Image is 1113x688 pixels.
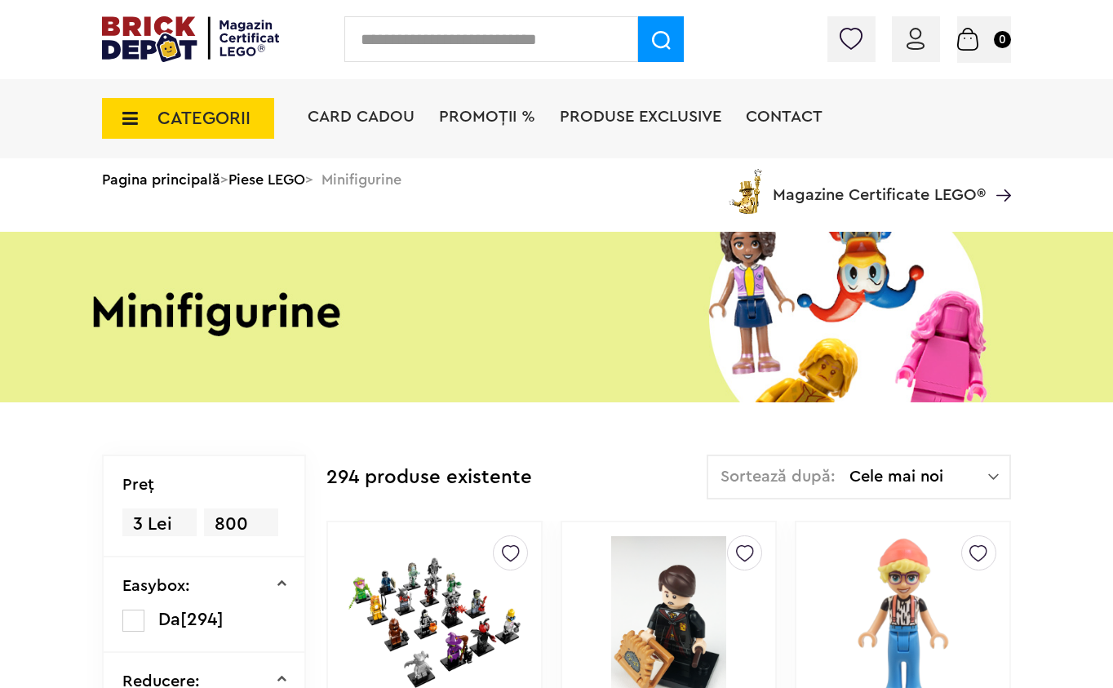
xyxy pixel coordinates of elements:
a: Contact [746,109,823,125]
span: Sortează după: [721,468,836,485]
small: 0 [994,31,1011,48]
span: Cele mai noi [849,468,988,485]
a: Magazine Certificate LEGO® [986,166,1011,182]
span: [294] [180,610,224,628]
span: Magazine Certificate LEGO® [773,166,986,203]
p: Preţ [122,477,154,493]
span: 800 Lei [204,508,278,562]
div: 294 produse existente [326,455,532,501]
a: Produse exclusive [560,109,721,125]
span: CATEGORII [157,109,251,127]
a: Card Cadou [308,109,415,125]
span: Da [158,610,180,628]
p: Easybox: [122,578,190,594]
span: 3 Lei [122,508,197,540]
a: PROMOȚII % [439,109,535,125]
